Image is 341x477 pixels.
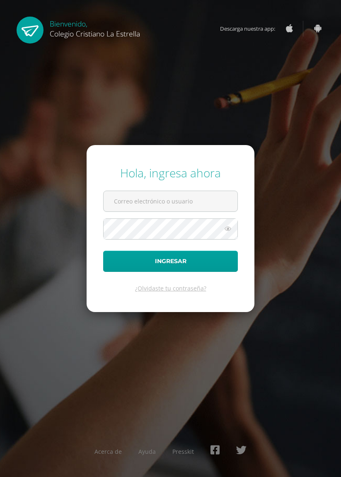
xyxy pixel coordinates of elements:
[138,448,156,455] a: Ayuda
[103,165,238,181] div: Hola, ingresa ahora
[50,17,140,39] div: Bienvenido,
[135,284,206,292] a: ¿Olvidaste tu contraseña?
[50,29,140,39] span: Colegio Cristiano La Estrella
[104,191,237,211] input: Correo electrónico o usuario
[172,448,194,455] a: Presskit
[94,448,122,455] a: Acerca de
[220,21,283,36] span: Descarga nuestra app:
[103,251,238,272] button: Ingresar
